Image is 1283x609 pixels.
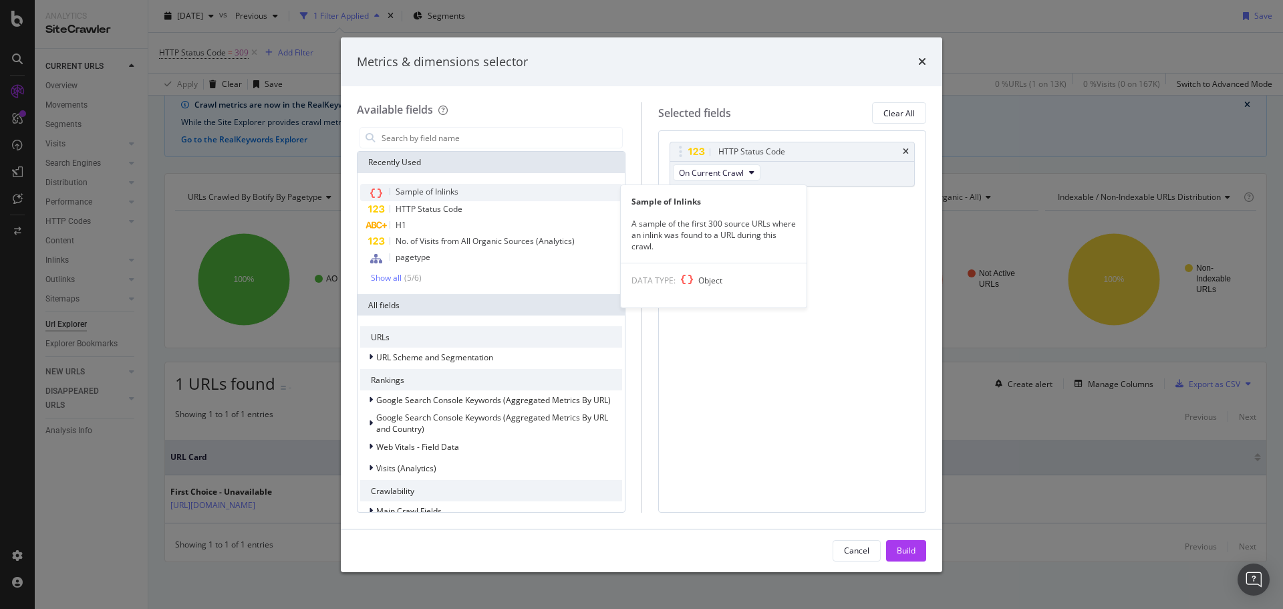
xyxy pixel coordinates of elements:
div: A sample of the first 300 source URLs where an inlink was found to a URL during this crawl. [621,218,807,252]
div: Selected fields [658,106,731,121]
div: Crawlability [360,480,622,501]
button: Cancel [833,540,881,562]
span: Main Crawl Fields [376,505,442,517]
span: No. of Visits from All Organic Sources (Analytics) [396,235,575,247]
span: H1 [396,219,406,231]
button: On Current Crawl [673,164,760,180]
div: Recently Used [358,152,625,173]
div: Metrics & dimensions selector [357,53,528,71]
div: Show all [371,273,402,283]
span: Object [698,275,722,286]
span: URL Scheme and Segmentation [376,352,493,363]
button: Clear All [872,102,926,124]
span: HTTP Status Code [396,203,462,215]
span: Google Search Console Keywords (Aggregated Metrics By URL) [376,394,611,406]
span: pagetype [396,251,430,263]
div: All fields [358,294,625,316]
span: Visits (Analytics) [376,463,436,474]
div: URLs [360,326,622,348]
span: Google Search Console Keywords (Aggregated Metrics By URL and Country) [376,412,608,435]
div: Rankings [360,369,622,390]
span: On Current Crawl [679,167,744,178]
div: modal [341,37,942,572]
span: Sample of Inlinks [396,186,458,197]
div: HTTP Status CodetimesOn Current Crawl [670,142,915,187]
div: times [918,53,926,71]
div: Available fields [357,102,433,117]
div: times [903,148,909,156]
div: ( 5 / 6 ) [402,272,422,283]
div: Sample of Inlinks [621,196,807,207]
div: Clear All [883,108,915,119]
div: Cancel [844,545,869,556]
input: Search by field name [380,128,622,148]
div: HTTP Status Code [718,145,785,158]
button: Build [886,540,926,562]
div: Build [897,545,915,556]
div: Open Intercom Messenger [1238,564,1270,596]
span: Web Vitals - Field Data [376,441,459,453]
span: DATA TYPE: [631,275,676,286]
